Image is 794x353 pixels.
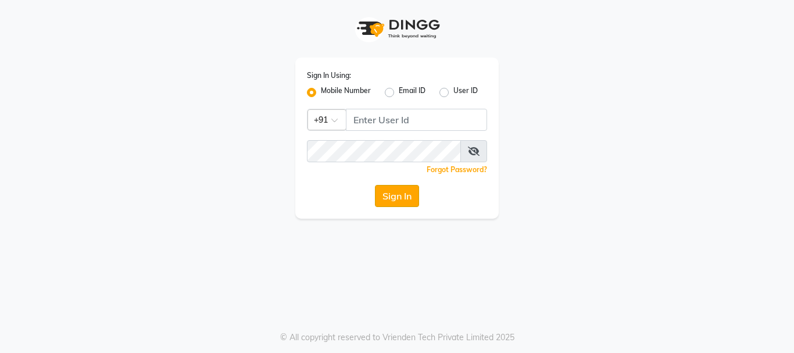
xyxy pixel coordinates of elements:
[427,165,487,174] a: Forgot Password?
[307,70,351,81] label: Sign In Using:
[321,85,371,99] label: Mobile Number
[346,109,487,131] input: Username
[307,140,461,162] input: Username
[399,85,425,99] label: Email ID
[375,185,419,207] button: Sign In
[350,12,444,46] img: logo1.svg
[453,85,478,99] label: User ID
